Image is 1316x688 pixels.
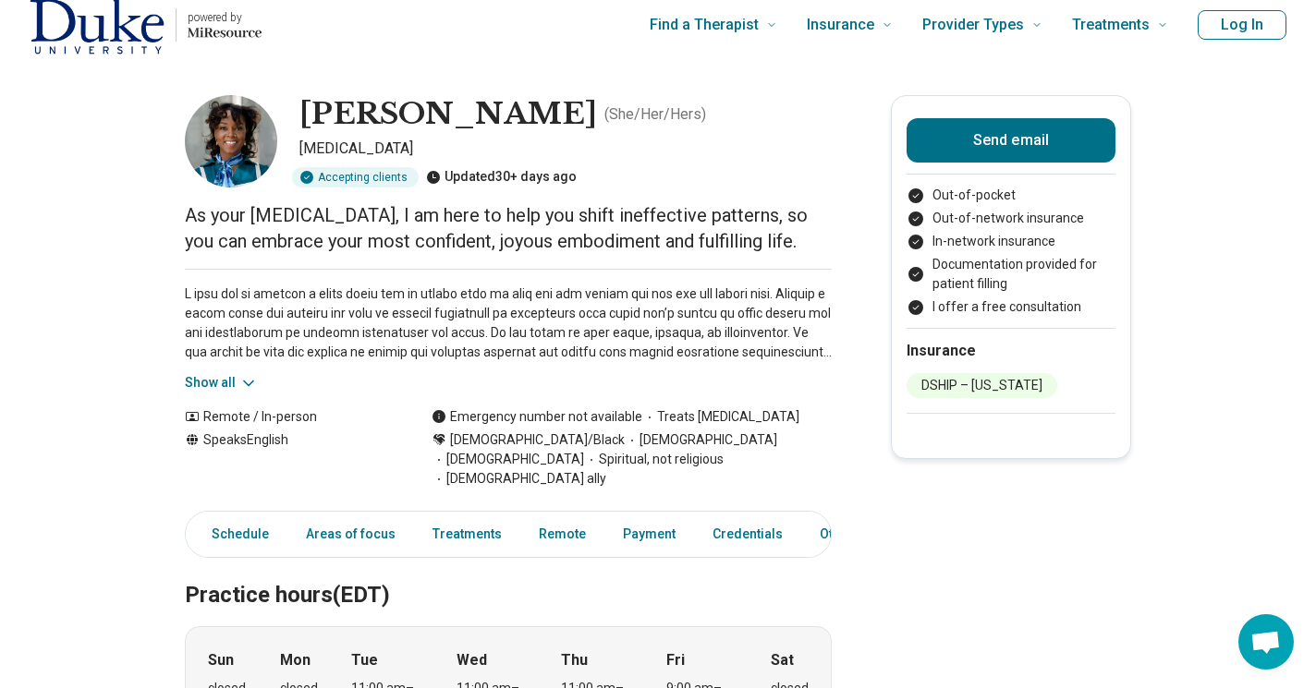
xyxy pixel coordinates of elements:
a: Other [809,515,875,553]
a: Schedule [189,515,280,553]
p: As your [MEDICAL_DATA], I am here to help you shift ineffective patterns, so you can embrace your... [185,202,832,254]
strong: Wed [457,649,487,671]
span: [DEMOGRAPHIC_DATA] [432,450,584,469]
a: Treatments [421,515,513,553]
span: Treats [MEDICAL_DATA] [642,407,799,427]
strong: Sun [208,649,234,671]
div: Speaks English [185,430,395,489]
div: Remote / In-person [185,407,395,427]
p: L ipsu dol si ametcon a elits doeiu tem in utlabo etdo ma aliq eni adm veniam qui nos exe ull lab... [185,284,832,362]
strong: Sat [771,649,794,671]
strong: Mon [280,649,311,671]
div: Updated 30+ days ago [426,167,577,187]
strong: Tue [351,649,378,671]
div: Emergency number not available [432,407,642,427]
h2: Practice hours (EDT) [185,536,832,611]
h2: Insurance [907,340,1115,362]
ul: Payment options [907,186,1115,317]
div: Open chat [1238,614,1294,670]
li: Out-of-pocket [907,186,1115,205]
span: [DEMOGRAPHIC_DATA] [625,430,777,450]
span: [DEMOGRAPHIC_DATA]/Black [450,430,625,450]
img: Asia Amos, Psychologist [185,95,277,187]
span: Treatments [1072,12,1150,38]
h1: [PERSON_NAME] [299,95,597,134]
strong: Thu [561,649,588,671]
li: I offer a free consultation [907,297,1115,317]
a: Payment [612,515,687,553]
p: powered by [188,10,262,25]
a: Remote [528,515,597,553]
button: Log In [1198,10,1286,40]
span: Spiritual, not religious [584,450,724,469]
li: Out-of-network insurance [907,209,1115,228]
li: In-network insurance [907,232,1115,251]
p: [MEDICAL_DATA] [299,138,832,160]
button: Send email [907,118,1115,163]
li: Documentation provided for patient filling [907,255,1115,294]
div: Accepting clients [292,167,419,187]
button: Show all [185,373,258,392]
strong: Fri [666,649,685,671]
p: ( She/Her/Hers ) [604,103,706,126]
span: Insurance [807,12,874,38]
li: DSHIP – [US_STATE] [907,373,1057,398]
span: Find a Therapist [650,12,759,38]
span: [DEMOGRAPHIC_DATA] ally [432,469,606,489]
a: Areas of focus [295,515,407,553]
span: Provider Types [922,12,1024,38]
a: Credentials [701,515,794,553]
